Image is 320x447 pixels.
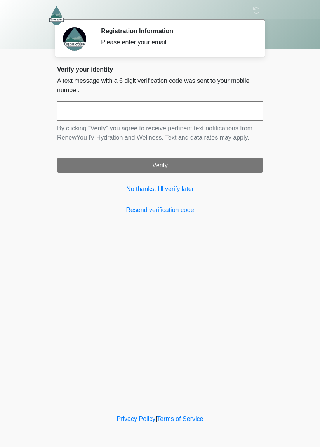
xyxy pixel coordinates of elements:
[101,38,251,47] div: Please enter your email
[57,158,263,173] button: Verify
[57,66,263,73] h2: Verify your identity
[117,415,156,422] a: Privacy Policy
[101,27,251,35] h2: Registration Information
[49,6,64,25] img: RenewYou IV Hydration and Wellness Logo
[57,184,263,194] a: No thanks, I'll verify later
[155,415,157,422] a: |
[63,27,86,51] img: Agent Avatar
[157,415,203,422] a: Terms of Service
[57,76,263,95] p: A text message with a 6 digit verification code was sent to your mobile number.
[57,205,263,215] a: Resend verification code
[57,124,263,142] p: By clicking "Verify" you agree to receive pertinent text notifications from RenewYou IV Hydration...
